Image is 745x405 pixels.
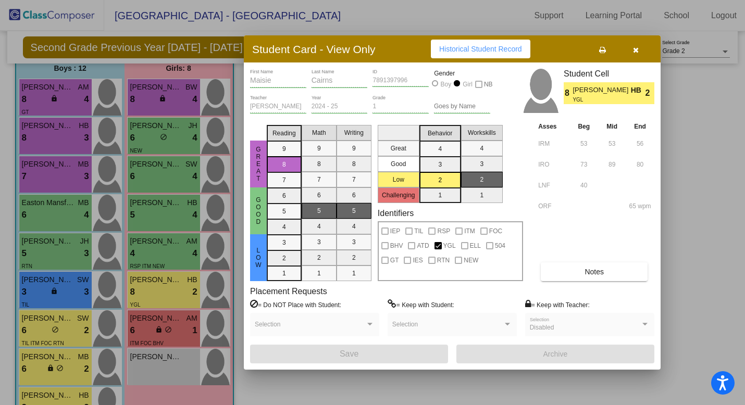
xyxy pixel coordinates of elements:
button: Notes [541,262,648,281]
input: assessment [538,157,567,172]
input: assessment [538,136,567,151]
button: Archive [456,345,654,363]
label: Identifiers [378,208,414,218]
th: Mid [598,121,626,132]
span: NEW [464,254,478,267]
span: ATD [417,239,429,252]
div: Boy [440,80,452,89]
span: Notes [585,268,604,276]
span: GT [390,254,399,267]
th: Beg [569,121,598,132]
h3: Student Card - View Only [252,43,376,56]
input: teacher [250,103,306,110]
span: IES [413,254,423,267]
span: Low [254,247,263,269]
span: NB [484,78,493,91]
span: [PERSON_NAME] [573,85,630,96]
span: HB [631,85,645,96]
span: YGL [443,239,456,252]
span: BHV [390,239,403,252]
button: Historical Student Record [431,40,530,58]
label: Placement Requests [250,286,327,296]
input: assessment [538,198,567,214]
span: Archive [543,350,568,358]
label: = Do NOT Place with Student: [250,299,341,310]
span: Good [254,196,263,225]
span: Disabled [530,324,554,331]
h3: Student Cell [564,69,654,79]
input: goes by name [434,103,490,110]
label: = Keep with Teacher: [525,299,590,310]
span: 504 [495,239,505,252]
button: Save [250,345,448,363]
span: Great [254,146,263,182]
span: FOC [489,225,502,237]
input: assessment [538,178,567,193]
input: Enter ID [372,77,429,84]
span: RTN [437,254,450,267]
span: 2 [645,87,654,99]
label: = Keep with Student: [388,299,454,310]
mat-label: Gender [434,69,490,78]
input: year [312,103,368,110]
span: ITM [464,225,475,237]
th: Asses [536,121,569,132]
span: IEP [390,225,400,237]
span: YGL [573,96,623,104]
th: End [626,121,654,132]
div: Girl [462,80,473,89]
span: Historical Student Record [439,45,522,53]
span: 8 [564,87,573,99]
span: TIL [414,225,423,237]
input: grade [372,103,429,110]
span: Save [340,349,358,358]
span: ELL [470,239,481,252]
span: RSP [437,225,450,237]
